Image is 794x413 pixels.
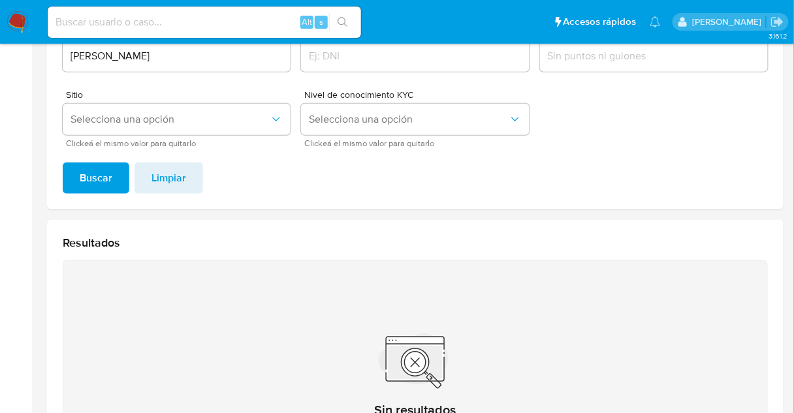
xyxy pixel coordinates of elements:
span: Accesos rápidos [564,15,637,29]
a: Notificaciones [650,16,661,27]
input: Buscar usuario o caso... [48,14,361,31]
span: s [319,16,323,28]
a: Salir [770,15,784,29]
span: Alt [302,16,312,28]
span: 3.161.2 [769,31,787,41]
p: erika.juarez@mercadolibre.com.mx [692,16,766,28]
button: search-icon [329,13,356,31]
